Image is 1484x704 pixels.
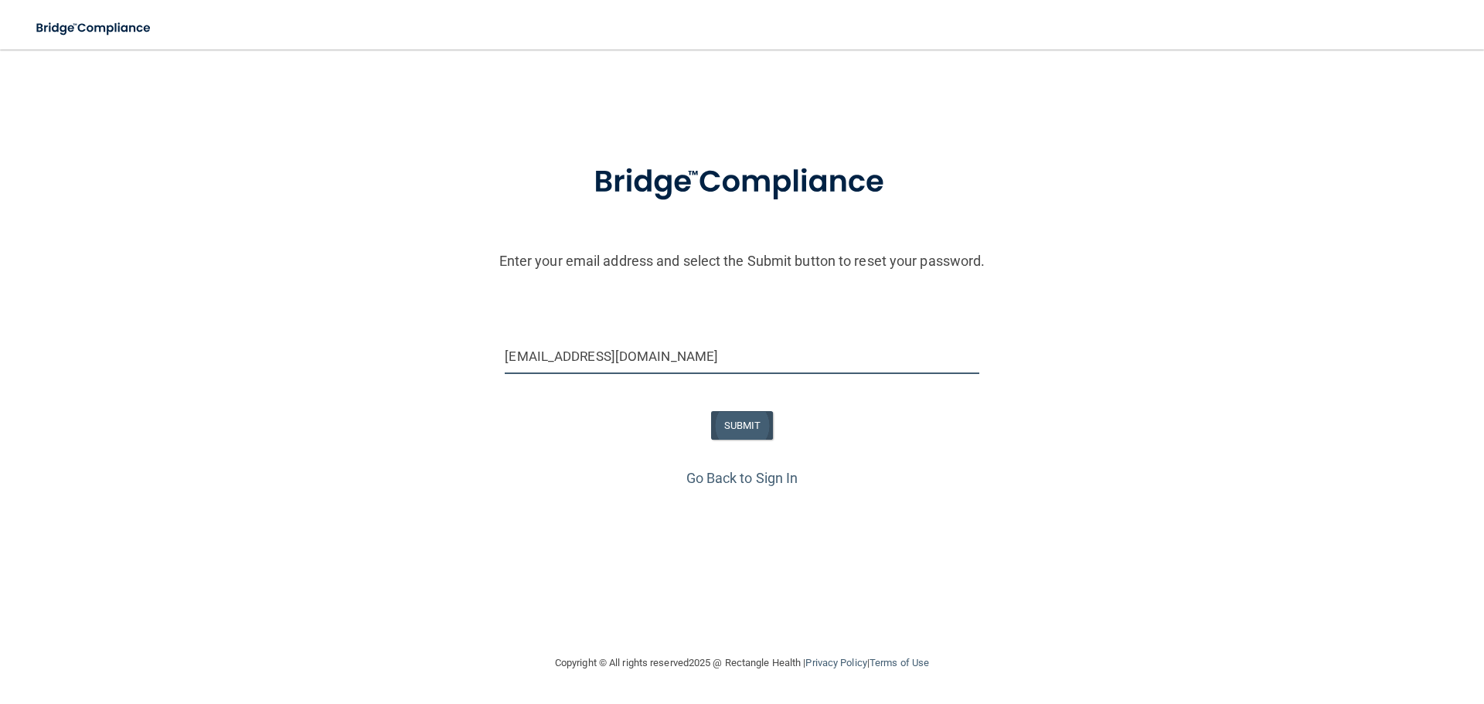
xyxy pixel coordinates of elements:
button: SUBMIT [711,411,774,440]
img: bridge_compliance_login_screen.278c3ca4.svg [562,142,922,223]
a: Terms of Use [870,657,929,668]
img: bridge_compliance_login_screen.278c3ca4.svg [23,12,165,44]
a: Privacy Policy [805,657,866,668]
a: Go Back to Sign In [686,470,798,486]
div: Copyright © All rights reserved 2025 @ Rectangle Health | | [460,638,1024,688]
input: Email [505,339,979,374]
